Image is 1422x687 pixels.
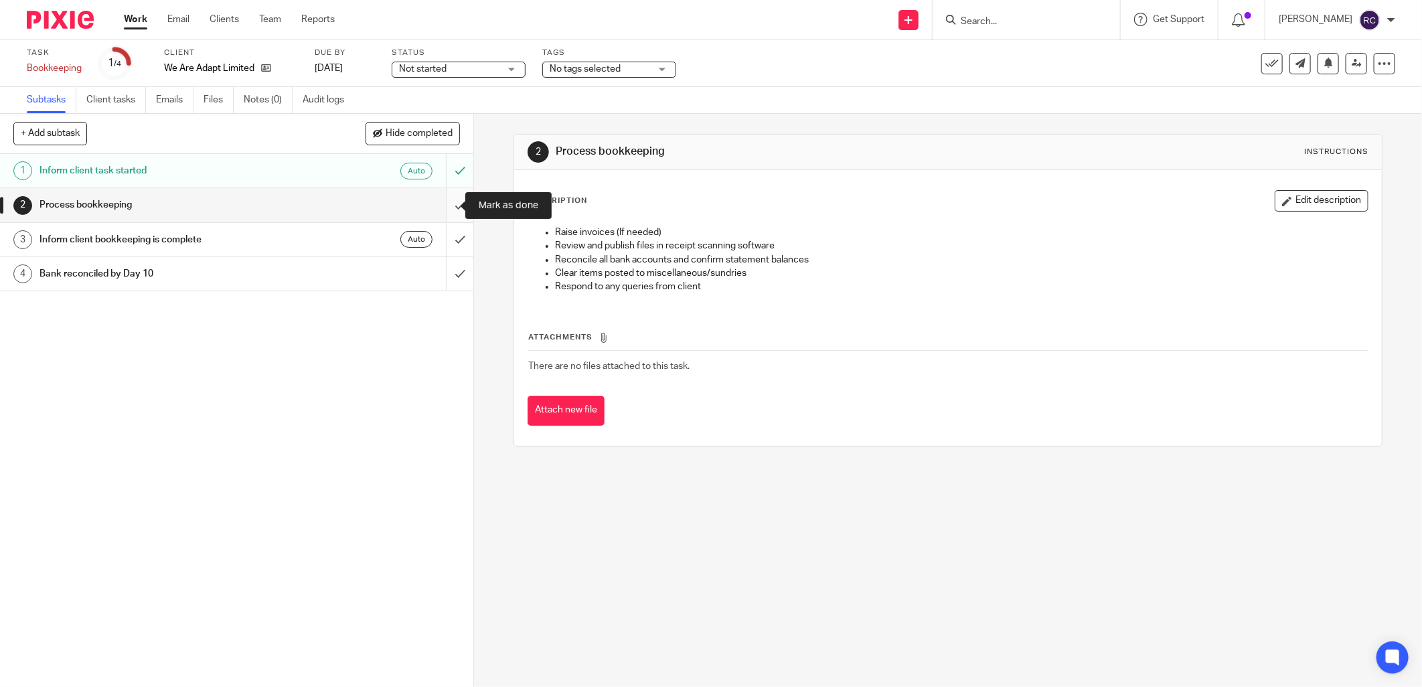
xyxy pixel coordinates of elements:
label: Status [392,48,526,58]
span: [DATE] [315,64,343,73]
button: Attach new file [528,396,605,426]
h1: Process bookkeeping [556,145,977,159]
a: Notes (0) [244,87,293,113]
h1: Inform client bookkeeping is complete [39,230,302,250]
span: Attachments [528,333,592,341]
span: Hide completed [386,129,453,139]
span: Get Support [1153,15,1204,24]
p: We Are Adapt Limited [164,62,254,75]
a: Client tasks [86,87,146,113]
div: Instructions [1304,147,1368,157]
p: Review and publish files in receipt scanning software [555,239,1368,252]
p: Clear items posted to miscellaneous/sundries [555,266,1368,280]
a: Email [167,13,189,26]
small: /4 [114,60,121,68]
button: Edit description [1275,190,1368,212]
label: Task [27,48,82,58]
button: Hide completed [366,122,460,145]
h1: Inform client task started [39,161,302,181]
p: Raise invoices (If needed) [555,226,1368,239]
div: Bookkeeping [27,62,82,75]
p: Reconcile all bank accounts and confirm statement balances [555,253,1368,266]
div: 1 [13,161,32,180]
h1: Process bookkeeping [39,195,302,215]
div: 2 [528,141,549,163]
h1: Bank reconciled by Day 10 [39,264,302,284]
div: 4 [13,264,32,283]
p: Description [528,196,587,206]
a: Files [204,87,234,113]
div: 2 [13,196,32,215]
p: Respond to any queries from client [555,280,1368,293]
span: Not started [399,64,447,74]
input: Search [959,16,1080,28]
p: [PERSON_NAME] [1279,13,1352,26]
span: There are no files attached to this task. [528,362,690,371]
a: Audit logs [303,87,354,113]
button: + Add subtask [13,122,87,145]
div: 3 [13,230,32,249]
a: Emails [156,87,193,113]
a: Work [124,13,147,26]
div: 1 [108,56,121,71]
img: svg%3E [1359,9,1380,31]
div: Auto [400,231,432,248]
a: Team [259,13,281,26]
a: Clients [210,13,239,26]
a: Subtasks [27,87,76,113]
label: Due by [315,48,375,58]
a: Reports [301,13,335,26]
span: No tags selected [550,64,621,74]
img: Pixie [27,11,94,29]
label: Client [164,48,298,58]
label: Tags [542,48,676,58]
div: Auto [400,163,432,179]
